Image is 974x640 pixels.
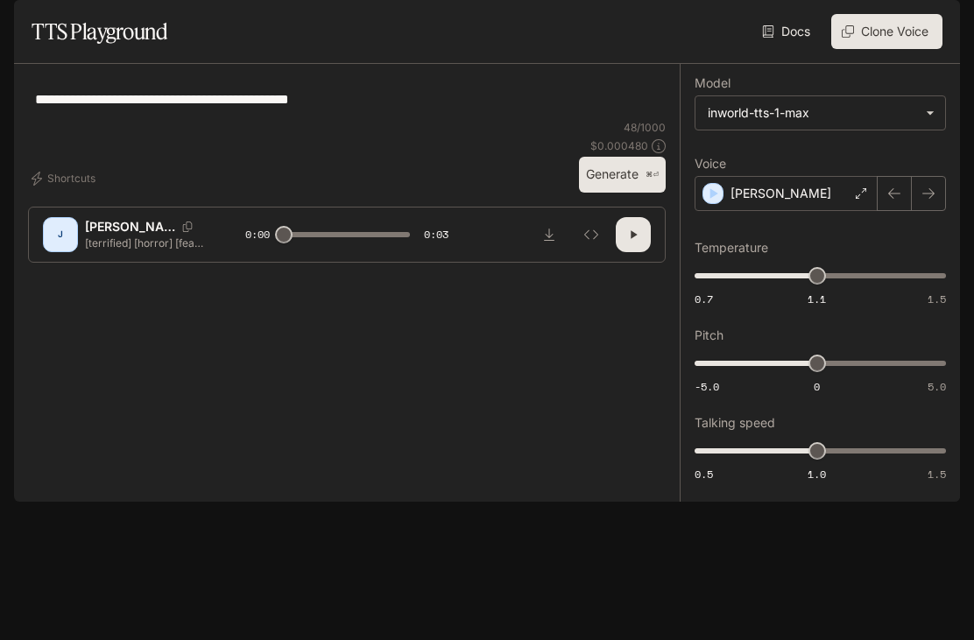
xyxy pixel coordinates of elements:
[424,226,448,243] span: 0:03
[695,77,730,89] p: Model
[695,467,713,482] span: 0.5
[695,379,719,394] span: -5.0
[574,217,609,252] button: Inspect
[814,379,820,394] span: 0
[695,417,775,429] p: Talking speed
[46,221,74,249] div: J
[695,158,726,170] p: Voice
[85,236,203,250] p: [terrified] [horror] [fear] I… I… Can’t… do it…
[928,467,946,482] span: 1.5
[730,185,831,202] p: [PERSON_NAME]
[13,9,45,40] button: open drawer
[590,138,648,153] p: $ 0.000480
[759,14,817,49] a: Docs
[695,329,723,341] p: Pitch
[532,217,567,252] button: Download audio
[708,104,917,122] div: inworld-tts-1-max
[175,222,200,232] button: Copy Voice ID
[85,218,175,236] p: [PERSON_NAME]
[808,292,826,306] span: 1.1
[928,379,946,394] span: 5.0
[695,292,713,306] span: 0.7
[646,170,659,180] p: ⌘⏎
[808,467,826,482] span: 1.0
[32,14,167,49] h1: TTS Playground
[695,242,768,254] p: Temperature
[624,120,666,135] p: 48 / 1000
[579,157,666,193] button: Generate⌘⏎
[928,292,946,306] span: 1.5
[245,226,270,243] span: 0:00
[28,165,102,193] button: Shortcuts
[831,14,942,49] button: Clone Voice
[695,96,945,130] div: inworld-tts-1-max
